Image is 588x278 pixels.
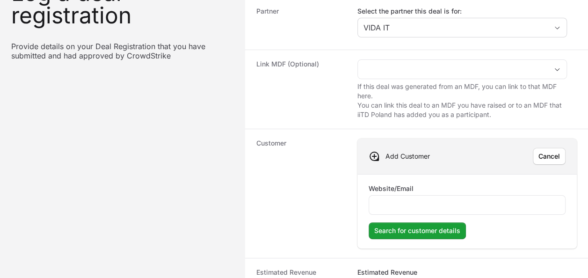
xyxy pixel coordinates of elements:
p: Provide details on your Deal Registration that you have submitted and had approved by CrowdStrike [11,42,234,60]
p: If this deal was generated from an MDF, you can link to that MDF here. You can link this deal to ... [357,82,567,119]
p: Add Customer [385,152,430,161]
button: Cancel [533,148,566,165]
button: Search for customer details [369,222,466,239]
span: Search for customer details [374,225,460,236]
label: Website/Email [369,184,414,193]
dt: Link MDF (Optional) [256,59,346,119]
span: Cancel [538,151,560,162]
div: Open [548,18,566,37]
dt: Partner [256,7,346,40]
label: Estimated Revenue [357,268,417,277]
dt: Customer [256,139,346,249]
label: Select the partner this deal is for: [357,7,567,16]
div: Open [548,60,566,79]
